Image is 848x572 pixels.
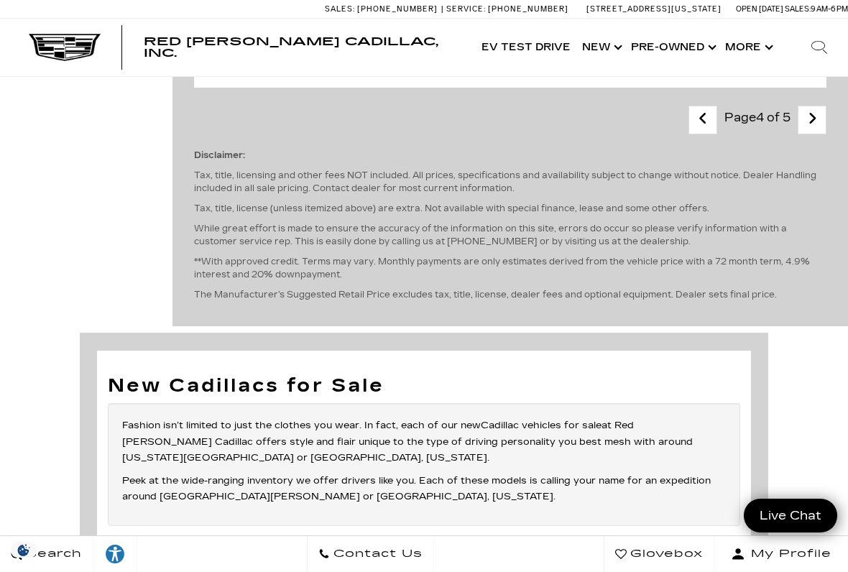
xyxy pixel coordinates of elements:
[22,544,82,564] span: Search
[325,5,441,13] a: Sales: [PHONE_NUMBER]
[752,507,829,524] span: Live Chat
[736,4,783,14] span: Open [DATE]
[357,4,438,14] span: [PHONE_NUMBER]
[797,107,828,132] a: next page
[488,4,568,14] span: [PHONE_NUMBER]
[719,19,776,76] button: More
[745,544,831,564] span: My Profile
[586,4,722,14] a: [STREET_ADDRESS][US_STATE]
[604,536,714,572] a: Glovebox
[811,4,848,14] span: 9 AM-6 PM
[476,19,576,76] a: EV Test Drive
[441,5,572,13] a: Service: [PHONE_NUMBER]
[122,473,726,504] p: Peek at the wide-ranging inventory we offer drivers like you. Each of these models is calling you...
[481,420,602,431] a: Cadillac vehicles for sale
[194,169,826,195] p: Tax, title, licensing and other fees NOT included. All prices, specifications and availability su...
[7,543,40,558] div: Privacy Settings
[307,536,434,572] a: Contact Us
[785,4,811,14] span: Sales:
[714,536,848,572] button: Open user profile menu
[576,19,625,76] a: New
[194,134,826,315] div: The Manufacturer’s Suggested Retail Price excludes tax, title, license, dealer fees and optional ...
[744,499,837,532] a: Live Chat
[93,536,137,572] a: Explore your accessibility options
[325,4,355,14] span: Sales:
[194,255,826,281] p: **With approved credit. Terms may vary. Monthly payments are only estimates derived from the vehi...
[446,4,486,14] span: Service:
[627,544,703,564] span: Glovebox
[194,150,245,160] strong: Disclaimer:
[791,19,848,76] div: Search
[93,543,137,565] div: Explore your accessibility options
[194,202,826,215] p: Tax, title, license (unless itemized above) are extra. Not available with special finance, lease ...
[108,403,740,525] div: Fashion isn’t limited to just the clothes you wear. In fact, each of our new at Red [PERSON_NAME]...
[625,19,719,76] a: Pre-Owned
[144,36,461,59] a: Red [PERSON_NAME] Cadillac, Inc.
[194,222,826,248] p: While great effort is made to ensure the accuracy of the information on this site, errors do occu...
[330,544,423,564] span: Contact Us
[717,106,798,134] div: Page 4 of 5
[108,374,384,397] strong: New Cadillacs for Sale
[29,34,101,61] img: Cadillac Dark Logo with Cadillac White Text
[688,107,719,132] a: previous page
[144,34,438,60] span: Red [PERSON_NAME] Cadillac, Inc.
